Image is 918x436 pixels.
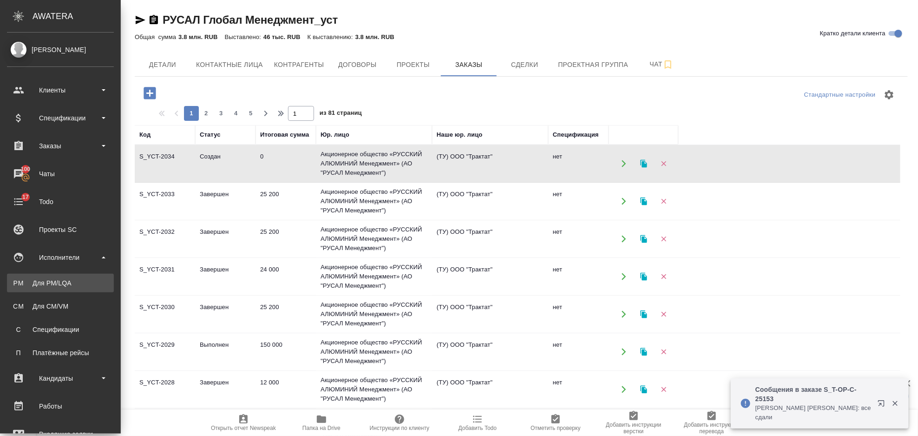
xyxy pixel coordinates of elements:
[321,130,349,139] div: Юр. лицо
[195,336,256,368] td: Выполнен
[214,106,229,121] button: 3
[548,147,609,180] td: нет
[614,230,633,249] button: Открыть
[7,167,114,181] div: Чаты
[274,59,324,71] span: Контрагенты
[7,111,114,125] div: Спецификации
[432,223,548,255] td: (ТУ) ООО "Трактат"
[432,185,548,218] td: (ТУ) ООО "Трактат"
[2,395,118,418] a: Работы
[316,145,432,182] td: Акционерное общество «РУССКИЙ АЛЮМИНИЙ Менеджмент» (АО "РУСАЛ Менеджмент")
[391,59,435,71] span: Проекты
[12,302,109,311] div: Для CM/VM
[755,403,872,422] p: [PERSON_NAME] [PERSON_NAME]: все сдали
[335,59,380,71] span: Договоры
[2,218,118,241] a: Проекты SC
[820,29,885,38] span: Кратко детали клиента
[135,298,195,330] td: S_YCT-2030
[229,106,243,121] button: 4
[316,296,432,333] td: Акционерное общество «РУССКИЙ АЛЮМИНИЙ Менеджмент» (АО "РУСАЛ Менеджмент")
[260,130,309,139] div: Итоговая сумма
[256,298,316,330] td: 25 200
[7,139,114,153] div: Заказы
[437,130,483,139] div: Наше юр. лицо
[211,425,276,431] span: Открыть отчет Newspeak
[7,344,114,362] a: ППлатёжные рейсы
[135,14,146,26] button: Скопировать ссылку для ЯМессенджера
[140,59,185,71] span: Детали
[316,220,432,258] td: Акционерное общество «РУССКИЙ АЛЮМИНИЙ Менеджмент» (АО "РУСАЛ Менеджмент")
[139,130,151,139] div: Код
[15,165,36,174] span: 100
[137,84,163,103] button: Добавить проект
[558,59,628,71] span: Проектная группа
[135,147,195,180] td: S_YCT-2034
[302,425,341,431] span: Папка на Drive
[195,373,256,406] td: Завершен
[654,230,673,249] button: Удалить
[654,267,673,286] button: Удалить
[614,343,633,362] button: Открыть
[12,348,109,357] div: Платёжные рейсы
[308,33,355,40] p: К выставлению:
[256,223,316,255] td: 25 200
[316,371,432,408] td: Акционерное общество «РУССКИЙ АЛЮМИНИЙ Менеджмент» (АО "РУСАЛ Менеджмент")
[595,410,673,436] button: Добавить инструкции верстки
[7,371,114,385] div: Кандидаты
[531,425,580,431] span: Отметить проверку
[802,88,878,102] div: split button
[361,410,439,436] button: Инструкции по клиенту
[2,162,118,185] a: 100Чаты
[634,192,653,211] button: Клонировать
[654,380,673,399] button: Удалить
[634,154,653,173] button: Клонировать
[634,380,653,399] button: Клонировать
[654,343,673,362] button: Удалить
[7,251,114,264] div: Исполнители
[614,154,633,173] button: Открыть
[195,147,256,180] td: Создан
[432,298,548,330] td: (ТУ) ООО "Трактат"
[214,109,229,118] span: 3
[7,83,114,97] div: Клиенты
[178,33,224,40] p: 3.8 млн. RUB
[548,260,609,293] td: нет
[7,297,114,316] a: CMДля CM/VM
[355,33,401,40] p: 3.8 млн. RUB
[634,343,653,362] button: Клонировать
[548,336,609,368] td: нет
[432,260,548,293] td: (ТУ) ООО "Трактат"
[654,305,673,324] button: Удалить
[502,59,547,71] span: Сделки
[225,33,263,40] p: Выставлено:
[135,336,195,368] td: S_YCT-2029
[17,192,34,202] span: 17
[204,410,282,436] button: Открыть отчет Newspeak
[135,223,195,255] td: S_YCT-2032
[243,106,258,121] button: 5
[548,373,609,406] td: нет
[199,106,214,121] button: 2
[7,223,114,237] div: Проекты SC
[256,373,316,406] td: 12 000
[439,410,517,436] button: Добавить Todo
[135,260,195,293] td: S_YCT-2031
[755,385,872,403] p: Сообщения в заказе S_T-OP-C-25153
[446,59,491,71] span: Заказы
[885,399,905,408] button: Закрыть
[195,185,256,218] td: Завершен
[200,130,221,139] div: Статус
[320,107,362,121] span: из 81 страниц
[548,223,609,255] td: нет
[614,192,633,211] button: Открыть
[148,14,159,26] button: Скопировать ссылку
[673,410,751,436] button: Добавить инструкции перевода
[195,298,256,330] td: Завершен
[370,425,430,431] span: Инструкции по клиенту
[614,380,633,399] button: Открыть
[256,260,316,293] td: 24 000
[634,305,653,324] button: Клонировать
[639,59,684,70] span: Чат
[634,267,653,286] button: Клонировать
[256,147,316,180] td: 0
